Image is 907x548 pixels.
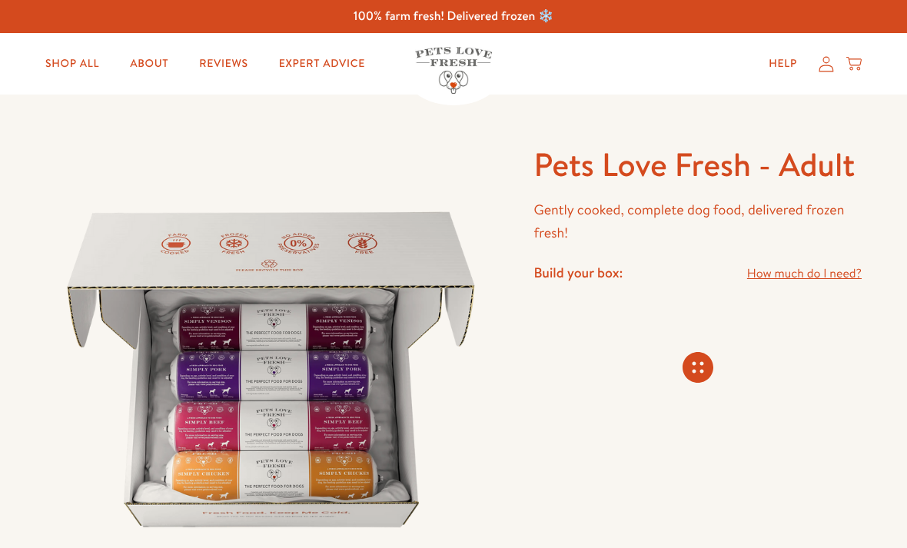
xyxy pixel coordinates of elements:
a: How much do I need? [747,264,862,284]
svg: Connecting store [683,352,713,383]
a: Shop All [33,48,111,79]
h4: Build your box: [533,264,623,281]
p: Gently cooked, complete dog food, delivered frozen fresh! [533,198,862,245]
a: About [118,48,181,79]
a: Reviews [187,48,260,79]
a: Help [756,48,809,79]
h1: Pets Love Fresh - Adult [533,144,862,186]
a: Expert Advice [267,48,377,79]
img: Pets Love Fresh [415,47,492,94]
